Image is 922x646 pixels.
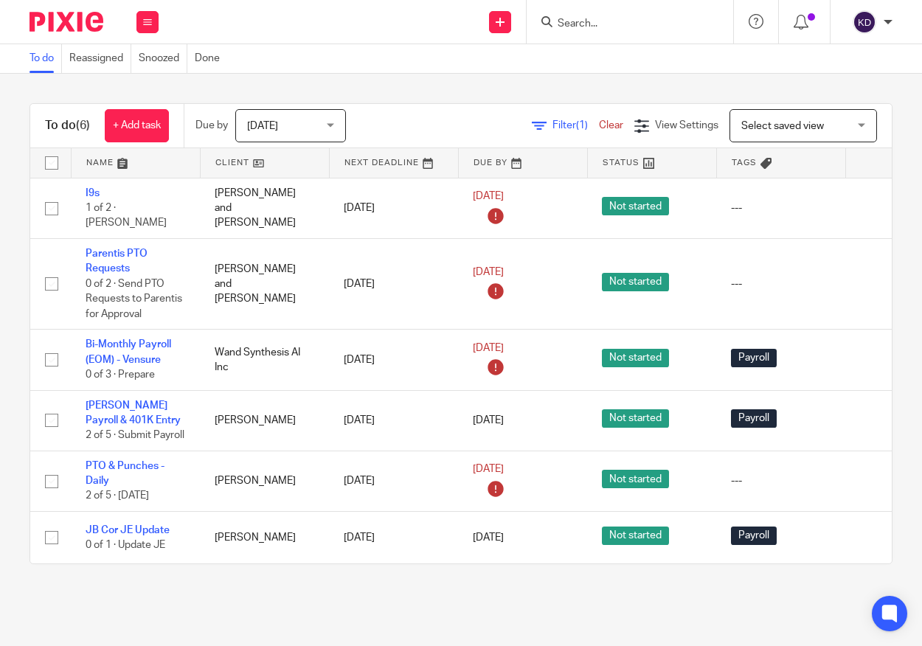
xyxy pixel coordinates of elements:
span: Payroll [731,527,777,545]
span: [DATE] [473,343,504,353]
td: [PERSON_NAME] [200,511,329,563]
input: Search [556,18,689,31]
td: [PERSON_NAME] [200,390,329,451]
td: [DATE] [329,330,458,390]
span: Not started [602,273,669,291]
td: [PERSON_NAME] [200,451,329,511]
a: Bi-Monthly Payroll (EOM) - Vensure [86,339,171,364]
span: Not started [602,349,669,367]
span: [DATE] [473,464,504,474]
span: [DATE] [473,415,504,426]
td: [DATE] [329,178,458,238]
td: [DATE] [329,238,458,329]
span: [DATE] [473,191,504,201]
a: Parentis PTO Requests [86,249,148,274]
div: --- [731,201,831,215]
p: Due by [195,118,228,133]
td: [PERSON_NAME] and [PERSON_NAME] [200,238,329,329]
a: Reassigned [69,44,131,73]
span: Tags [732,159,757,167]
td: [DATE] [329,390,458,451]
a: + Add task [105,109,169,142]
span: 1 of 2 · [PERSON_NAME] [86,203,167,229]
span: 2 of 5 · Submit Payroll [86,430,184,440]
span: Not started [602,527,669,545]
span: 0 of 1 · Update JE [86,540,165,550]
a: PTO & Punches - Daily [86,461,164,486]
div: --- [731,277,831,291]
a: To do [30,44,62,73]
span: (6) [76,119,90,131]
img: Pixie [30,12,103,32]
h1: To do [45,118,90,133]
a: Done [195,44,227,73]
div: --- [731,473,831,488]
td: [DATE] [329,511,458,563]
span: Payroll [731,349,777,367]
a: I9s [86,188,100,198]
td: [PERSON_NAME] and [PERSON_NAME] [200,178,329,238]
a: Clear [599,120,623,131]
span: (1) [576,120,588,131]
span: [DATE] [473,267,504,277]
span: View Settings [655,120,718,131]
span: [DATE] [247,121,278,131]
span: 2 of 5 · [DATE] [86,491,149,501]
a: Snoozed [139,44,187,73]
span: Not started [602,470,669,488]
span: Not started [602,409,669,428]
span: 0 of 2 · Send PTO Requests to Parentis for Approval [86,279,182,319]
span: Filter [552,120,599,131]
td: [DATE] [329,451,458,511]
a: JB Cor JE Update [86,525,170,535]
span: Select saved view [741,121,824,131]
a: [PERSON_NAME] Payroll & 401K Entry [86,400,181,426]
span: Not started [602,197,669,215]
img: svg%3E [853,10,876,34]
span: [DATE] [473,532,504,543]
td: Wand Synthesis AI Inc [200,330,329,390]
span: Payroll [731,409,777,428]
span: 0 of 3 · Prepare [86,369,155,380]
